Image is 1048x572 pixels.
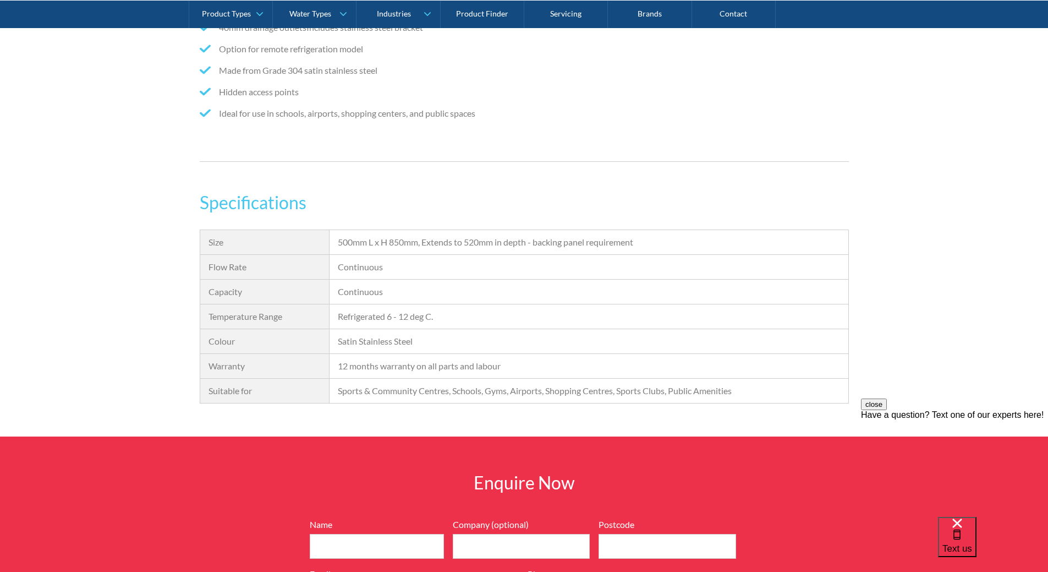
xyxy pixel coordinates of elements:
[200,64,520,77] li: Made from Grade 304 satin stainless steel
[208,384,321,397] div: Suitable for
[338,310,840,323] div: Refrigerated 6 - 12 deg C.
[200,85,520,99] li: Hidden access points
[338,260,840,274] div: Continuous
[338,359,840,373] div: 12 months warranty on all parts and labour
[938,517,1048,572] iframe: podium webchat widget bubble
[861,399,1048,531] iframe: podium webchat widget prompt
[453,518,590,531] label: Company (optional)
[208,359,321,373] div: Warranty
[200,189,849,216] h3: Specifications
[208,260,321,274] div: Flow Rate
[338,236,840,249] div: 500mm L x H 850mm, Extends to 520mm in depth - backing panel requirement
[200,107,520,120] li: Ideal for use in schools, airports, shopping centers, and public spaces
[338,335,840,348] div: Satin Stainless Steel
[338,384,840,397] div: Sports & Community Centres, Schools, Gyms, Airports, Shopping Centres, Sports Clubs, Public Ameni...
[208,335,321,348] div: Colour
[208,310,321,323] div: Temperature Range
[289,9,331,18] div: Water Types
[365,470,684,496] h2: Enquire Now
[208,236,321,249] div: Size
[599,518,736,531] label: Postcode
[208,285,321,298] div: Capacity
[338,285,840,298] div: Continuous
[310,518,444,531] label: Name
[200,42,520,56] li: Option for remote refrigeration model
[377,9,411,18] div: Industries
[202,9,251,18] div: Product Types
